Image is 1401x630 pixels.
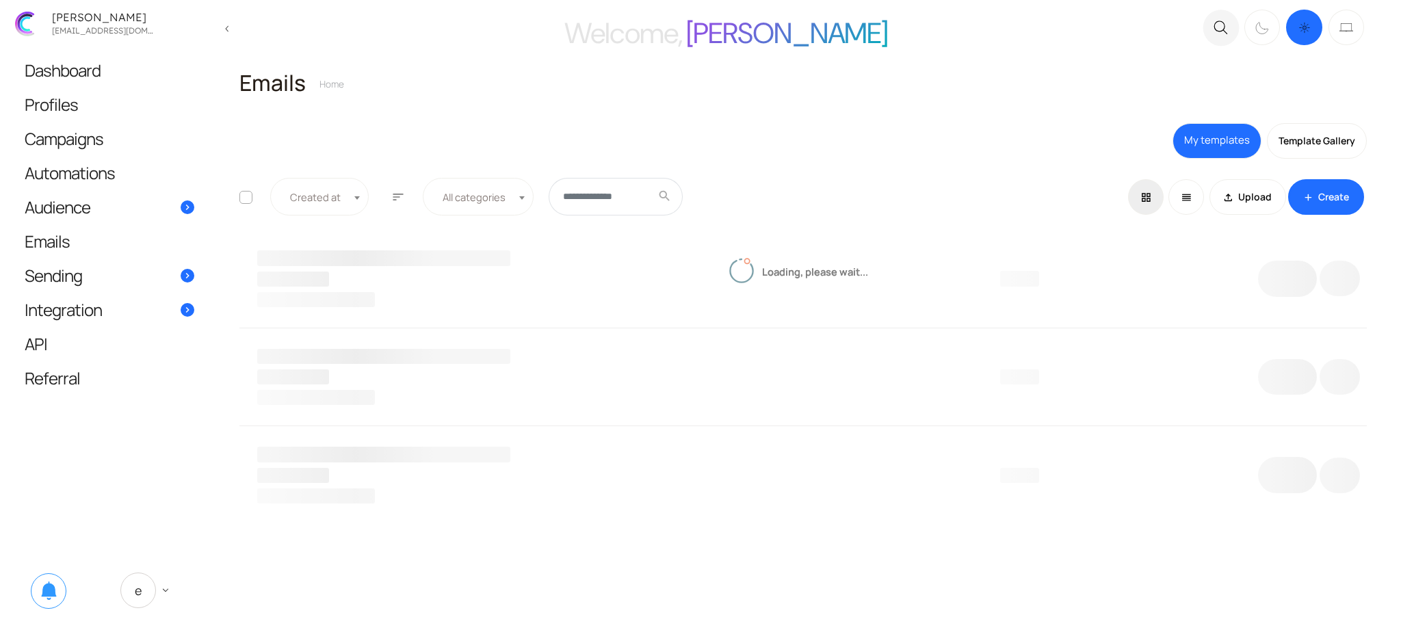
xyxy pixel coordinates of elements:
span: search [657,193,672,200]
span: Integration [25,302,102,317]
span: Emails [25,234,70,248]
a: Dashboard [11,53,208,87]
span: All categories [423,178,534,215]
div: Dark mode switcher [1242,7,1367,48]
a: API [11,327,208,360]
a: reorder [1168,179,1204,215]
a: Audience [11,190,208,224]
a: My templates [1173,123,1261,159]
a: Emails [11,224,208,258]
span: Dashboard [25,63,101,77]
a: Referral [11,361,208,395]
a: Profiles [11,88,208,121]
span: file_upload [1222,190,1234,205]
span: add [1302,190,1313,205]
div: zhekan.zhutnik@gmail.com [48,23,157,36]
span: Referral [25,371,80,385]
a: Integration [11,293,208,326]
a: Campaigns [11,122,208,155]
span: Profiles [25,97,78,111]
a: Sending [11,259,208,292]
span: [PERSON_NAME] [686,14,888,52]
span: sort [391,191,405,203]
span: keyboard_arrow_down [159,584,172,596]
div: Basic example [1128,179,1209,215]
span: Created at [285,189,354,205]
span: E [120,573,156,608]
a: addCreate [1288,179,1364,215]
span: Campaigns [25,131,103,146]
a: [PERSON_NAME] [EMAIL_ADDRESS][DOMAIN_NAME] [7,5,213,42]
span: Welcome, [564,14,682,52]
span: API [25,337,47,351]
button: sort [388,178,408,215]
span: reorder [1181,190,1192,205]
div: [PERSON_NAME] [48,12,157,23]
a: Home [319,78,344,90]
a: file_uploadUpload [1209,179,1285,215]
span: Audience [25,200,90,214]
a: E keyboard_arrow_down [107,563,187,618]
span: All categories [437,189,519,205]
span: Emails [239,68,306,99]
span: Created at [270,178,369,215]
span: grid_view [1140,190,1152,205]
span: Sending [25,268,82,283]
a: Automations [11,156,208,189]
a: Template Gallery [1267,123,1367,159]
a: grid_view [1128,179,1164,215]
span: Automations [25,166,115,180]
